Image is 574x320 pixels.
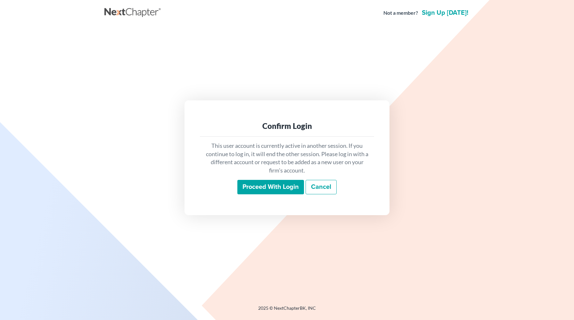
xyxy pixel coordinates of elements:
[421,10,470,16] a: Sign up [DATE]!
[205,121,369,131] div: Confirm Login
[205,142,369,175] p: This user account is currently active in another session. If you continue to log in, it will end ...
[306,180,337,195] a: Cancel
[383,9,418,17] strong: Not a member?
[104,305,470,316] div: 2025 © NextChapterBK, INC
[237,180,304,195] input: Proceed with login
